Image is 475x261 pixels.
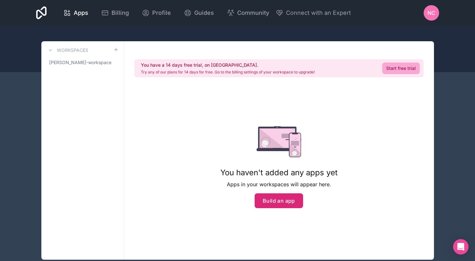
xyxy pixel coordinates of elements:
h1: You haven't added any apps yet [220,168,338,178]
span: Connect with an Expert [286,8,351,17]
a: Guides [179,6,219,20]
p: Apps in your workspaces will appear here. [220,180,338,188]
span: Guides [194,8,214,17]
span: Billing [111,8,129,17]
span: Profile [152,8,171,17]
a: Workspaces [47,46,88,54]
a: Profile [137,6,176,20]
a: [PERSON_NAME]-workspace [47,57,119,68]
span: Apps [74,8,88,17]
p: Try any of our plans for 14 days for free. Go to the billing settings of your workspace to upgrade! [141,70,315,75]
div: Open Intercom Messenger [453,239,469,255]
a: Billing [96,6,134,20]
img: empty state [257,126,301,157]
button: Build an app [255,193,303,208]
h3: Workspaces [57,47,88,53]
span: [PERSON_NAME]-workspace [49,59,111,66]
button: Connect with an Expert [276,8,351,17]
h2: You have a 14 days free trial, on [GEOGRAPHIC_DATA]. [141,62,315,68]
a: Start free trial [382,63,420,74]
span: Community [237,8,269,17]
span: NC [428,9,435,17]
a: Community [222,6,274,20]
a: Apps [58,6,93,20]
